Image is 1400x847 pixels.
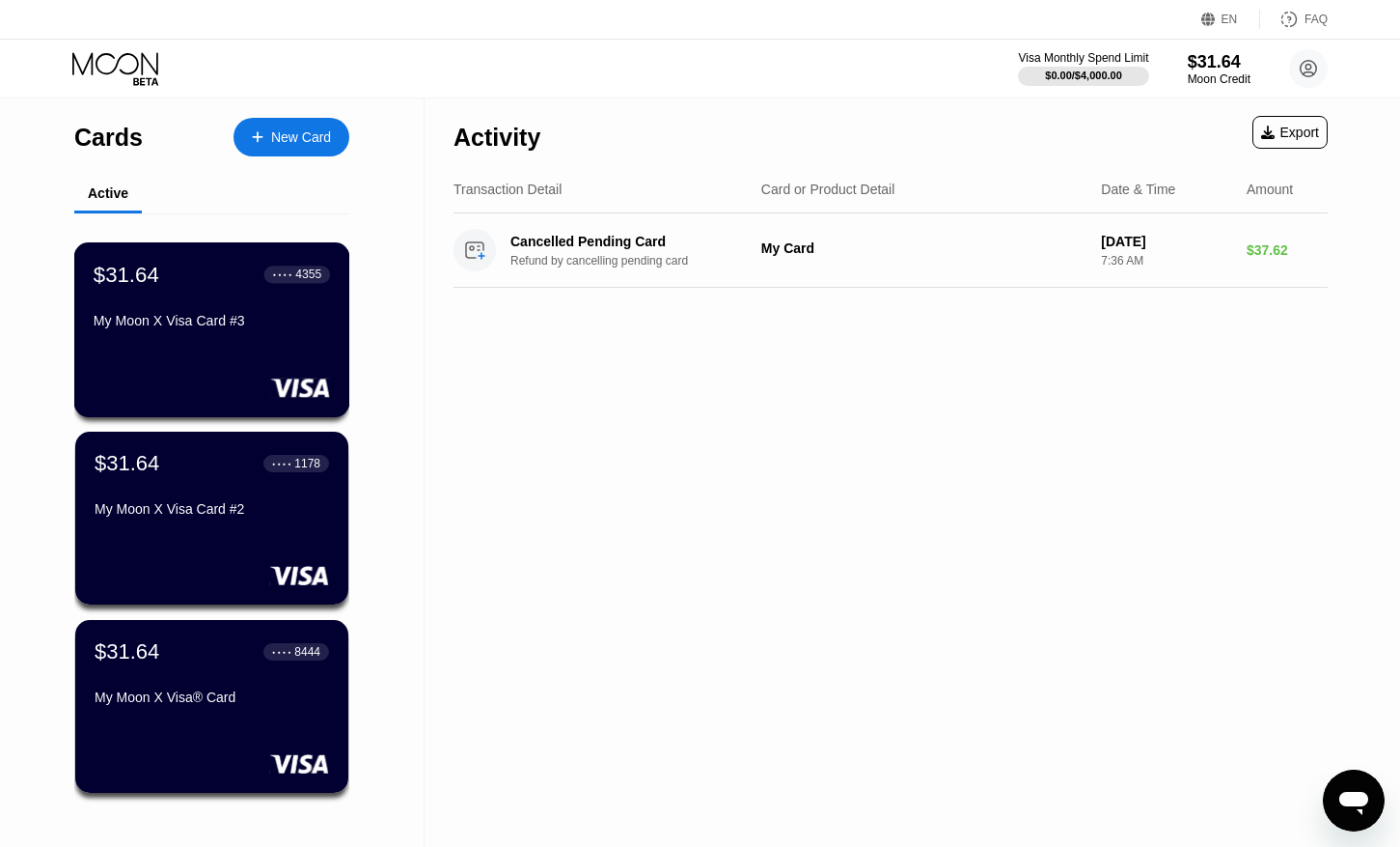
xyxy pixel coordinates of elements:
[761,240,1085,256] div: My Card
[1323,770,1385,832] iframe: Button to launch messaging window
[94,313,330,328] div: My Moon X Visa Card #3
[1247,242,1328,258] div: $37.62
[1018,51,1148,86] div: Visa Monthly Spend Limit$0.00/$4,000.00
[1188,52,1250,72] div: $31.64
[453,124,540,152] div: Activity
[510,234,755,249] div: Cancelled Pending Card
[1304,13,1328,26] div: FAQ
[94,262,159,287] div: $31.64
[75,620,348,793] div: $31.64● ● ● ●8444My Moon X Visa® Card
[1101,182,1175,197] div: Date & Time
[295,268,321,281] div: 4355
[1188,72,1250,86] div: Moon Credit
[95,639,159,664] div: $31.64
[233,118,349,156] div: New Card
[95,690,329,705] div: My Moon X Visa® Card
[294,645,320,659] div: 8444
[1045,70,1122,81] div: $0.00 / $4,000.00
[1252,116,1328,149] div: Export
[74,124,143,152] div: Cards
[272,461,291,466] div: ● ● ● ●
[273,271,292,277] div: ● ● ● ●
[1188,52,1250,86] div: $31.64Moon Credit
[1018,51,1148,65] div: Visa Monthly Spend Limit
[1260,10,1328,29] div: FAQ
[453,213,1328,288] div: Cancelled Pending CardRefund by cancelling pending cardMy Card[DATE]7:36 AM$37.62
[1201,10,1260,29] div: EN
[75,243,348,416] div: $31.64● ● ● ●4355My Moon X Visa Card #3
[88,185,128,201] div: Active
[1261,125,1319,140] div: Export
[453,182,562,197] div: Transaction Detail
[95,501,329,517] div: My Moon X Visa Card #2
[761,182,895,197] div: Card or Product Detail
[294,457,320,470] div: 1178
[75,432,348,605] div: $31.64● ● ● ●1178My Moon X Visa Card #2
[510,254,774,268] div: Refund by cancelling pending card
[1222,13,1238,26] div: EN
[1247,182,1293,197] div: Amount
[1101,234,1231,249] div: [DATE]
[95,451,159,476] div: $31.64
[272,649,291,655] div: ● ● ● ●
[271,129,331,146] div: New Card
[1101,254,1231,268] div: 7:36 AM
